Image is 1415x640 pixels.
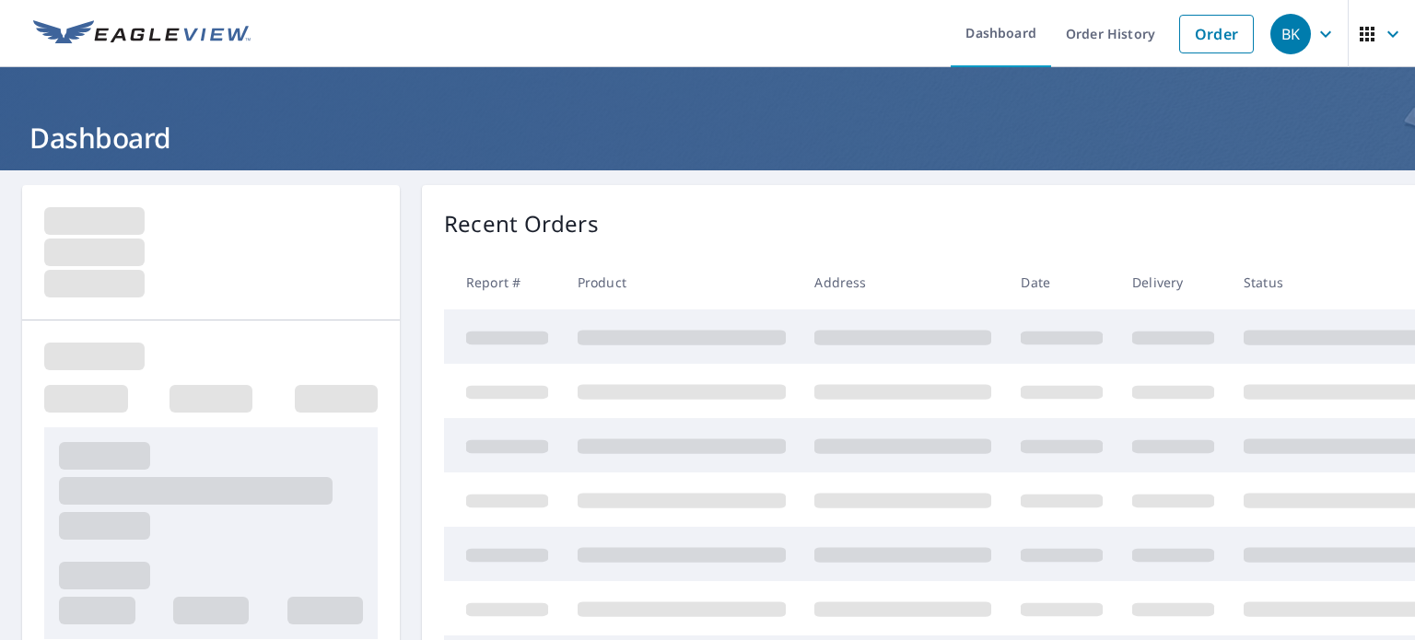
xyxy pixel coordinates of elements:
[1117,255,1229,309] th: Delivery
[444,255,563,309] th: Report #
[800,255,1006,309] th: Address
[33,20,251,48] img: EV Logo
[1179,15,1254,53] a: Order
[1270,14,1311,54] div: BK
[22,119,1393,157] h1: Dashboard
[1006,255,1117,309] th: Date
[444,207,599,240] p: Recent Orders
[563,255,801,309] th: Product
